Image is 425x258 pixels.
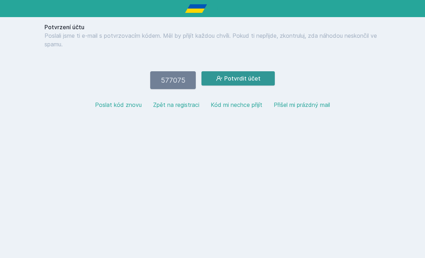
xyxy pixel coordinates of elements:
[201,71,275,86] button: Potvrdit účet
[153,100,199,109] button: Zpět na registraci
[44,23,381,31] h1: Potvrzení účtu
[150,71,196,89] input: 123456
[95,100,142,109] button: Poslat kód znovu
[211,100,262,109] button: Kód mi nechce přijít
[274,100,330,109] button: Přišel mi prázdný mail
[44,31,381,48] p: Poslali jsme ti e-mail s potvrzovacím kódem. Měl by přijít každou chvíli. Pokud ti nepřijde, zkon...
